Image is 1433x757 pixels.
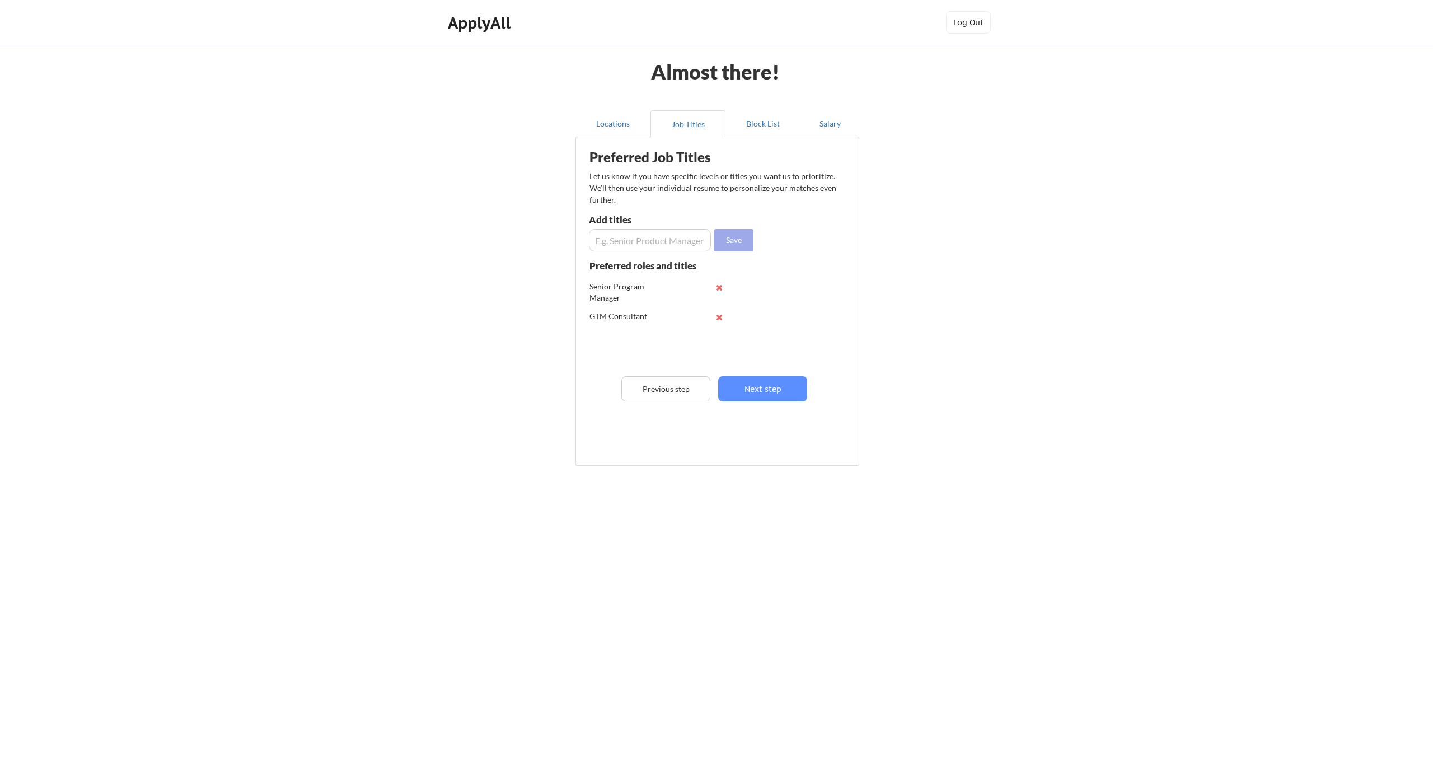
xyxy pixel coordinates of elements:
button: Next step [718,376,807,401]
button: Block List [725,110,800,137]
button: Log Out [946,11,991,34]
div: Preferred roles and titles [589,261,710,270]
div: ApplyAll [448,13,514,32]
div: Senior Program Manager [589,281,663,303]
button: Locations [575,110,650,137]
div: Add titles [589,215,708,225]
div: GTM Consultant [589,311,663,322]
button: Save [714,229,753,251]
button: Previous step [621,376,710,401]
div: Let us know if you have specific levels or titles you want us to prioritize. We’ll then use your ... [589,170,837,205]
div: Almost there! [638,62,794,82]
input: E.g. Senior Product Manager [589,229,711,251]
div: Preferred Job Titles [589,151,730,164]
button: Job Titles [650,110,725,137]
button: Salary [800,110,859,137]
